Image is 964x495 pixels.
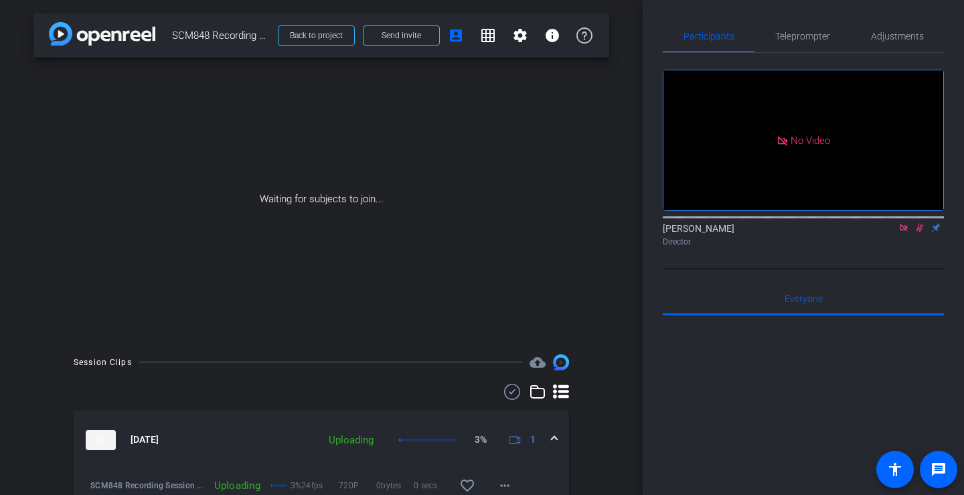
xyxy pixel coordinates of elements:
[530,433,536,447] span: 1
[291,479,302,492] p: 3%
[448,27,464,44] mat-icon: account_box
[322,433,380,448] div: Uploading
[459,478,475,494] mat-icon: favorite_border
[871,31,924,41] span: Adjustments
[90,479,208,492] span: SCM848 Recording Session with Bisk-[PERSON_NAME]-2025-08-12-14-08-52-008-0
[931,462,947,478] mat-icon: message
[86,430,116,450] img: thumb-nail
[775,31,830,41] span: Teleprompter
[791,134,830,146] span: No Video
[530,354,546,370] mat-icon: cloud_upload
[49,22,155,46] img: app-logo
[785,294,823,303] span: Everyone
[74,356,132,369] div: Session Clips
[414,479,451,492] span: 0 secs
[480,27,496,44] mat-icon: grid_on
[339,479,376,492] span: 720P
[684,31,734,41] span: Participants
[663,236,944,248] div: Director
[290,31,343,40] span: Back to project
[553,354,569,370] img: Session clips
[74,411,569,470] mat-expansion-panel-header: thumb-nail[DATE]Uploading3%1
[544,27,560,44] mat-icon: info
[663,222,944,248] div: [PERSON_NAME]
[301,479,339,492] span: 24fps
[131,433,159,447] span: [DATE]
[382,30,421,41] span: Send invite
[208,479,267,492] div: Uploading
[512,27,528,44] mat-icon: settings
[530,354,546,370] span: Destinations for your clips
[376,479,414,492] span: 0bytes
[172,22,270,49] span: SCM848 Recording Session with [PERSON_NAME]
[363,25,440,46] button: Send invite
[475,433,487,447] p: 3%
[497,478,513,494] mat-icon: more_horiz
[33,58,609,341] div: Waiting for subjects to join...
[887,462,903,478] mat-icon: accessibility
[278,25,355,46] button: Back to project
